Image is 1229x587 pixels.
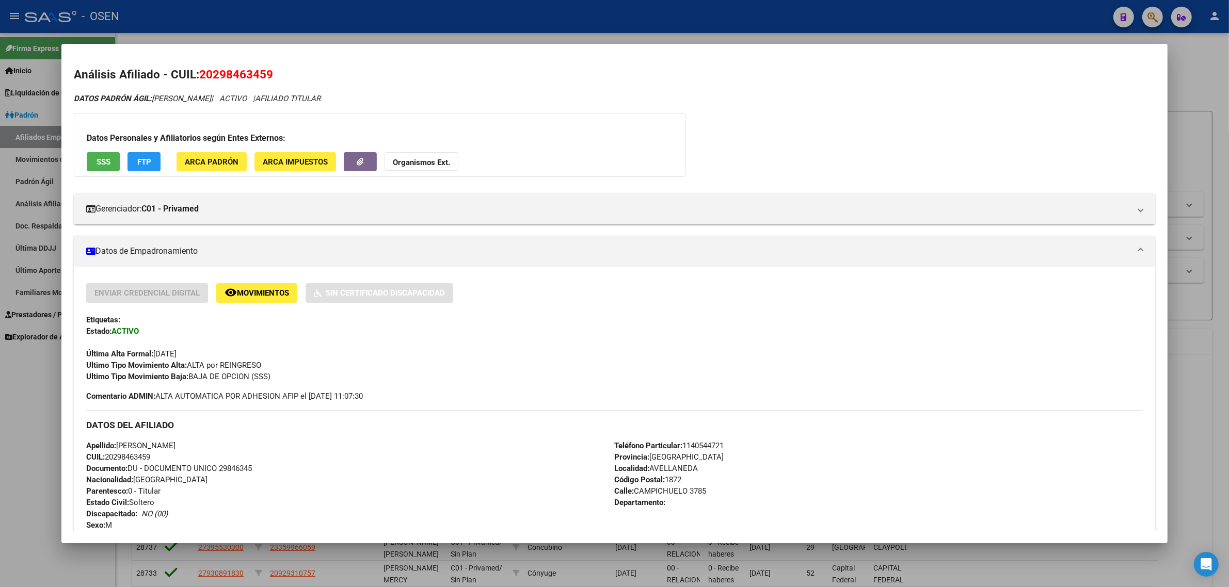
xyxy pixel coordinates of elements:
mat-panel-title: Gerenciador: [86,203,1130,215]
span: [DATE] [86,349,177,358]
strong: Departamento: [614,498,665,507]
strong: Etiquetas: [86,315,120,324]
strong: Última Alta Formal: [86,349,153,358]
i: NO (00) [141,509,168,518]
strong: C01 - Privamed [141,203,199,215]
span: SSS [97,157,110,167]
strong: Calle: [614,486,634,496]
i: | ACTIVO | [74,94,321,103]
span: [PERSON_NAME] [86,441,175,450]
span: [GEOGRAPHIC_DATA] [614,452,724,462]
h3: DATOS DEL AFILIADO [86,419,1143,431]
strong: Sexo: [86,520,105,530]
button: Organismos Ext. [385,152,458,171]
strong: Provincia: [614,452,649,462]
button: ARCA Padrón [177,152,247,171]
mat-panel-title: Datos de Empadronamiento [86,245,1130,257]
span: 0 - Titular [86,486,161,496]
strong: Apellido: [86,441,116,450]
button: Movimientos [216,283,297,302]
span: [PERSON_NAME] [74,94,211,103]
span: Sin Certificado Discapacidad [326,289,445,298]
button: Enviar Credencial Digital [86,283,208,302]
h2: Análisis Afiliado - CUIL: [74,66,1155,84]
span: ALTA AUTOMATICA POR ADHESION AFIP el [DATE] 11:07:30 [86,390,363,402]
strong: Teléfono Particular: [614,441,682,450]
button: SSS [87,152,120,171]
strong: Parentesco: [86,486,128,496]
strong: Organismos Ext. [393,158,450,167]
strong: DATOS PADRÓN ÁGIL: [74,94,152,103]
strong: Comentario ADMIN: [86,392,155,401]
span: DU - DOCUMENTO UNICO 29846345 [86,464,252,473]
span: Movimientos [237,289,289,298]
span: Soltero [86,498,154,507]
span: 1872 [614,475,681,484]
strong: Discapacitado: [86,509,137,518]
strong: Ultimo Tipo Movimiento Alta: [86,361,187,370]
strong: Estado Civil: [86,498,129,507]
span: ARCA Padrón [185,157,238,167]
strong: Código Postal: [614,475,665,484]
h3: Datos Personales y Afiliatorios según Entes Externos: [87,132,673,144]
strong: Nacionalidad: [86,475,133,484]
span: CAMPICHUELO 3785 [614,486,706,496]
span: [GEOGRAPHIC_DATA] [86,475,208,484]
span: ARCA Impuestos [263,157,328,167]
mat-icon: remove_red_eye [225,286,237,299]
button: FTP [127,152,161,171]
span: BAJA DE OPCION (SSS) [86,372,270,381]
div: Open Intercom Messenger [1194,552,1219,577]
mat-expansion-panel-header: Datos de Empadronamiento [74,236,1155,267]
span: M [86,520,112,530]
strong: Ultimo Tipo Movimiento Baja: [86,372,188,381]
strong: Documento: [86,464,127,473]
strong: ACTIVO [111,327,139,336]
span: FTP [137,157,151,167]
strong: Localidad: [614,464,649,473]
span: 20298463459 [199,68,273,81]
mat-expansion-panel-header: Gerenciador:C01 - Privamed [74,193,1155,224]
button: Sin Certificado Discapacidad [306,283,453,302]
span: Enviar Credencial Digital [94,289,200,298]
span: 20298463459 [86,452,150,462]
span: AVELLANEDA [614,464,698,473]
span: AFILIADO TITULAR [255,94,321,103]
strong: CUIL: [86,452,105,462]
span: 1140544721 [614,441,724,450]
button: ARCA Impuestos [254,152,336,171]
span: ALTA por REINGRESO [86,361,261,370]
strong: Estado: [86,327,111,336]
